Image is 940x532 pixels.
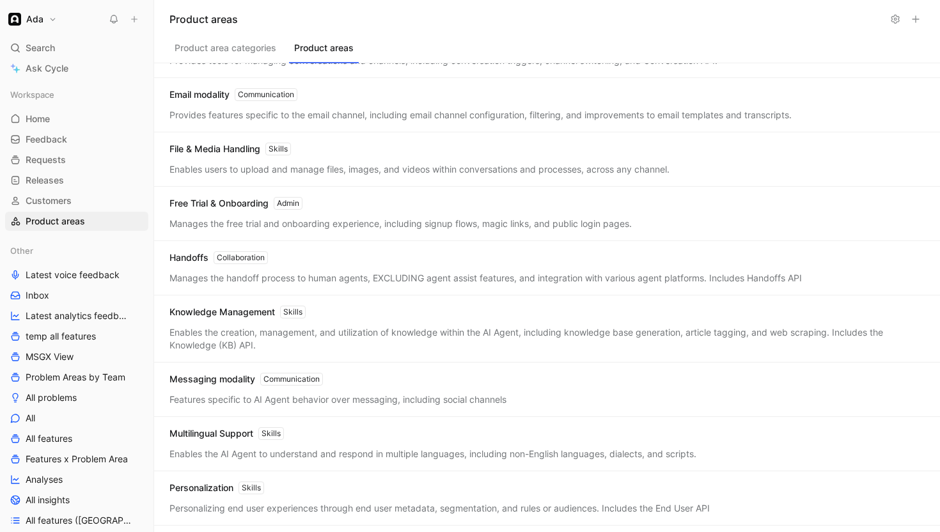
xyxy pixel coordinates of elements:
div: Enables users to upload and manage files, images, and videos within conversations and processes, ... [169,163,925,176]
button: Product areas [289,39,359,63]
button: AdaAda [5,10,60,28]
div: File & Media Handling [169,143,291,155]
a: Features x Problem Area [5,450,148,469]
a: Analyses [5,470,148,489]
a: Releases [5,171,148,190]
span: Inbox [26,289,49,302]
span: Problem Areas by Team [26,371,125,384]
span: Requests [26,153,66,166]
div: Collaboration [217,251,265,264]
a: All features ([GEOGRAPHIC_DATA]) [5,511,148,530]
span: All features ([GEOGRAPHIC_DATA]) [26,514,134,527]
span: Analyses [26,473,63,486]
div: Multilingual Support [169,427,284,440]
div: Email modality [169,88,297,101]
span: All problems [26,391,77,404]
span: MSGX View [26,350,74,363]
span: All [26,412,35,425]
div: Features specific to AI Agent behavior over messaging, including social channels [169,393,925,406]
h1: Product areas [169,12,884,27]
div: Skills [262,427,281,440]
span: Customers [26,194,72,207]
span: Product areas [26,215,85,228]
span: Home [26,113,50,125]
a: Inbox [5,286,148,305]
a: MSGX View [5,347,148,366]
span: All features [26,432,72,445]
a: temp all features [5,327,148,346]
div: Knowledge Management [169,306,306,318]
a: All insights [5,490,148,510]
a: Problem Areas by Team [5,368,148,387]
div: Skills [283,306,302,318]
span: Workspace [10,88,54,101]
span: Latest voice feedback [26,269,120,281]
h1: Ada [26,13,43,25]
img: Ada [8,13,21,26]
span: Feedback [26,133,67,146]
div: Admin [277,197,299,210]
div: Messaging modality [169,373,323,386]
span: Other [10,244,33,257]
div: Provides features specific to the email channel, including email channel configuration, filtering... [169,109,925,121]
a: Ask Cycle [5,59,148,78]
div: Other [5,241,148,260]
span: temp all features [26,330,96,343]
div: Manages the free trial and onboarding experience, including signup flows, magic links, and public... [169,217,925,230]
span: All insights [26,494,70,506]
div: Workspace [5,85,148,104]
div: Skills [269,143,288,155]
div: Handoffs [169,251,268,264]
div: Personalizing end user experiences through end user metadata, segmentation, and rules or audience... [169,502,925,515]
div: Search [5,38,148,58]
a: Customers [5,191,148,210]
div: Enables the AI Agent to understand and respond in multiple languages, including non-English langu... [169,448,925,460]
span: Latest analytics feedback [26,309,131,322]
a: Latest analytics feedback [5,306,148,325]
div: Skills [242,481,261,494]
span: Search [26,40,55,56]
a: Home [5,109,148,129]
a: All [5,409,148,428]
span: Releases [26,174,64,187]
button: Product area categories [169,39,281,63]
a: All features [5,429,148,448]
span: Ask Cycle [26,61,68,76]
a: Product areas [5,212,148,231]
div: Enables the creation, management, and utilization of knowledge within the AI Agent, including kno... [169,326,925,352]
div: Free Trial & Onboarding [169,197,302,210]
div: Communication [263,373,320,386]
a: All problems [5,388,148,407]
div: Personalization [169,481,264,494]
a: Requests [5,150,148,169]
a: Feedback [5,130,148,149]
span: Features x Problem Area [26,453,128,465]
div: Communication [238,88,294,101]
a: Latest voice feedback [5,265,148,285]
div: Manages the handoff process to human agents, EXCLUDING agent assist features, and integration wit... [169,272,925,285]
